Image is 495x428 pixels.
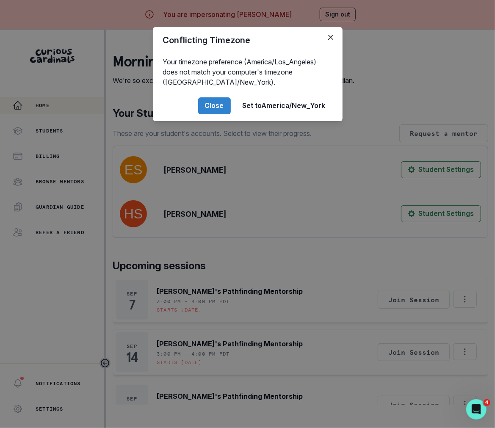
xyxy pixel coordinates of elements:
[153,53,343,91] div: Your timezone preference (America/Los_Angeles) does not match your computer's timezone ([GEOGRAPH...
[484,399,490,406] span: 4
[198,97,231,114] button: Close
[236,97,332,114] button: Set toAmerica/New_York
[466,399,487,420] iframe: Intercom live chat
[153,27,343,53] header: Conflicting Timezone
[324,30,337,44] button: Close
